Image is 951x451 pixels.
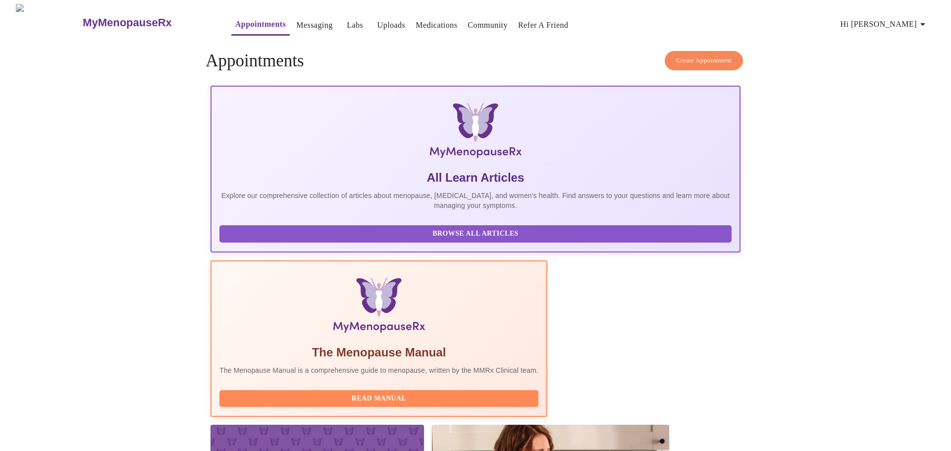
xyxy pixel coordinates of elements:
[219,191,732,210] p: Explore our comprehensive collection of articles about menopause, [MEDICAL_DATA], and women's hea...
[468,18,508,32] a: Community
[518,18,569,32] a: Refer a Friend
[339,15,371,35] button: Labs
[373,15,410,35] button: Uploads
[219,229,734,237] a: Browse All Articles
[377,18,406,32] a: Uploads
[347,18,363,32] a: Labs
[841,17,929,31] span: Hi [PERSON_NAME]
[292,15,336,35] button: Messaging
[270,277,487,337] img: Menopause Manual
[231,14,290,36] button: Appointments
[416,18,457,32] a: Medications
[219,225,732,243] button: Browse All Articles
[16,4,82,41] img: MyMenopauseRx Logo
[235,17,286,31] a: Appointments
[837,14,933,34] button: Hi [PERSON_NAME]
[219,390,538,407] button: Read Manual
[514,15,573,35] button: Refer a Friend
[412,15,461,35] button: Medications
[219,394,541,402] a: Read Manual
[219,345,538,360] h5: The Menopause Manual
[229,228,722,240] span: Browse All Articles
[206,51,745,71] h4: Appointments
[82,5,211,40] a: MyMenopauseRx
[665,51,743,70] button: Create Appointment
[219,170,732,186] h5: All Learn Articles
[299,102,652,162] img: MyMenopauseRx Logo
[676,55,732,66] span: Create Appointment
[464,15,512,35] button: Community
[296,18,332,32] a: Messaging
[83,16,172,29] h3: MyMenopauseRx
[229,393,528,405] span: Read Manual
[219,365,538,375] p: The Menopause Manual is a comprehensive guide to menopause, written by the MMRx Clinical team.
